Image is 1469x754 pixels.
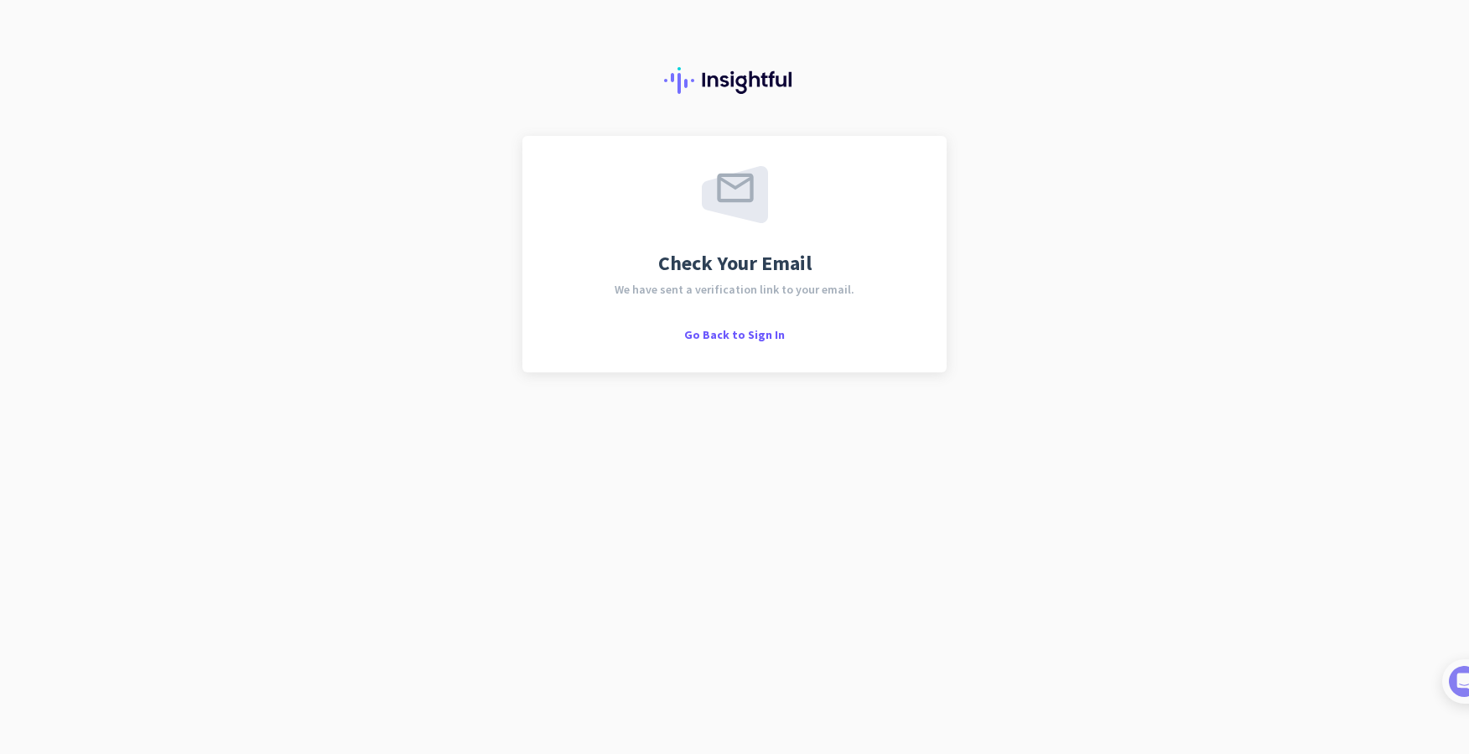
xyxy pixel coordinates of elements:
[664,67,805,94] img: Insightful
[702,166,768,223] img: email-sent
[658,253,812,273] span: Check Your Email
[615,283,854,295] span: We have sent a verification link to your email.
[684,327,785,342] span: Go Back to Sign In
